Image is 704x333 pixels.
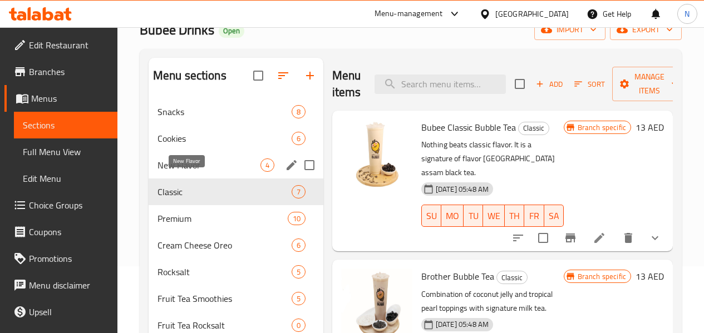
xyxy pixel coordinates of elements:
[508,72,531,96] span: Select section
[14,112,117,138] a: Sections
[29,279,109,292] span: Menu disclaimer
[270,62,297,89] span: Sort sections
[544,205,564,227] button: SA
[636,269,664,284] h6: 13 AED
[157,292,292,305] div: Fruit Tea Smoothies
[23,172,109,185] span: Edit Menu
[421,268,494,285] span: Brother Bubble Tea
[157,319,292,332] div: Fruit Tea Rocksalt
[685,8,690,20] span: N
[157,105,292,118] span: Snacks
[149,205,323,232] div: Premium10
[4,245,117,272] a: Promotions
[157,185,292,198] span: Classic
[292,292,306,305] div: items
[149,178,323,205] div: Classic7
[149,98,323,125] div: Snacks8
[574,78,605,91] span: Sort
[612,67,687,101] button: Manage items
[292,265,306,279] div: items
[519,122,549,135] span: Classic
[549,208,559,224] span: SA
[531,76,567,93] button: Add
[441,205,464,227] button: MO
[505,205,524,227] button: TH
[157,132,292,145] span: Cookies
[157,265,292,279] span: Rocksalt
[261,160,274,171] span: 4
[23,118,109,132] span: Sections
[332,67,361,101] h2: Menu items
[572,76,608,93] button: Sort
[31,92,109,105] span: Menus
[292,107,305,117] span: 8
[29,252,109,265] span: Promotions
[247,64,270,87] span: Select all sections
[219,24,244,38] div: Open
[29,38,109,52] span: Edit Restaurant
[421,205,441,227] button: SU
[573,271,631,282] span: Branch specific
[483,205,505,227] button: WE
[495,8,569,20] div: [GEOGRAPHIC_DATA]
[153,67,227,84] h2: Menu sections
[4,272,117,299] a: Menu disclaimer
[149,259,323,285] div: Rocksalt5
[615,225,642,251] button: delete
[642,225,668,251] button: show more
[14,138,117,165] a: Full Menu View
[531,226,555,250] span: Select to update
[157,158,260,172] span: New Flavor
[496,271,528,284] div: Classic
[557,225,584,251] button: Branch-specific-item
[4,58,117,85] a: Branches
[292,185,306,198] div: items
[593,231,606,245] a: Edit menu item
[421,287,564,315] p: Combination of coconut jelly and tropical pearl toppings with signature milk tea.
[29,225,109,238] span: Coupons
[431,184,493,195] span: [DATE] 05:48 AM
[4,85,117,112] a: Menus
[260,158,274,172] div: items
[375,74,506,94] input: search
[518,122,549,135] div: Classic
[610,19,682,40] button: export
[431,319,493,330] span: [DATE] 05:48 AM
[149,285,323,312] div: Fruit Tea Smoothies5
[488,208,500,224] span: WE
[149,125,323,152] div: Cookies6
[29,198,109,212] span: Choice Groups
[636,120,664,135] h6: 13 AED
[524,205,544,227] button: FR
[14,165,117,192] a: Edit Menu
[573,122,631,133] span: Branch specific
[534,19,605,40] button: import
[292,105,306,118] div: items
[157,212,288,225] span: Premium
[29,305,109,319] span: Upsell
[421,138,564,180] p: Nothing beats classic flavor. It is a signature of flavor [GEOGRAPHIC_DATA] assam black tea.
[4,192,117,218] a: Choice Groups
[446,208,459,224] span: MO
[4,32,117,58] a: Edit Restaurant
[292,132,306,145] div: items
[140,17,214,42] span: Bubee Drinks
[648,231,662,245] svg: Show Choices
[292,240,305,251] span: 6
[426,208,437,224] span: SU
[543,23,597,37] span: import
[497,271,527,284] span: Classic
[288,212,306,225] div: items
[292,294,305,304] span: 5
[292,267,305,277] span: 5
[292,238,306,252] div: items
[621,70,678,98] span: Manage items
[619,23,673,37] span: export
[157,238,292,252] div: Cream Cheese Oreo
[292,187,305,197] span: 7
[509,208,520,224] span: TH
